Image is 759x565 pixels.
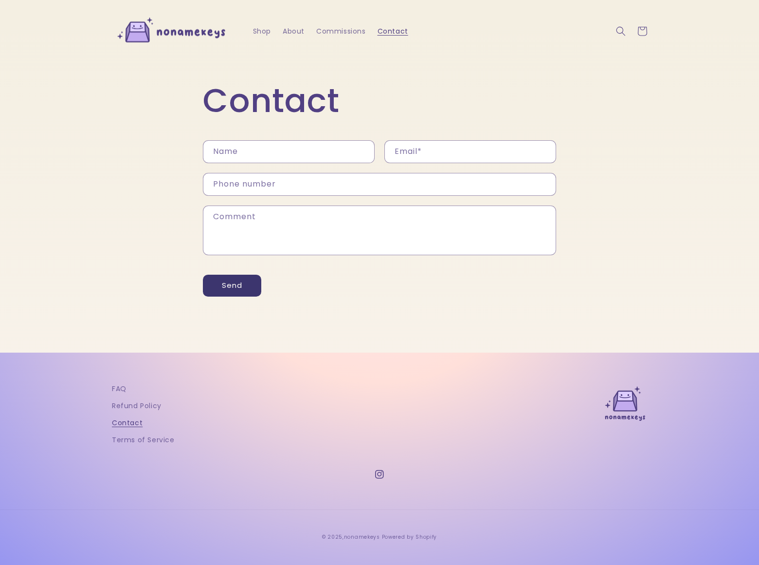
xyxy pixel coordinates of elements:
[344,533,380,541] a: nonamekeys
[247,21,277,41] a: Shop
[322,533,380,541] small: © 2025,
[203,80,556,121] h1: Contact
[310,21,372,41] a: Commissions
[112,414,143,432] a: Contact
[382,533,437,541] a: Powered by Shopify
[316,27,366,36] span: Commissions
[372,21,414,41] a: Contact
[112,432,175,449] a: Terms of Service
[610,20,632,42] summary: Search
[277,21,310,41] a: About
[112,14,234,50] img: nonamekeys
[112,397,162,414] a: Refund Policy
[283,27,305,36] span: About
[253,27,271,36] span: Shop
[203,275,261,297] button: Send
[112,383,126,397] a: FAQ
[378,27,408,36] span: Contact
